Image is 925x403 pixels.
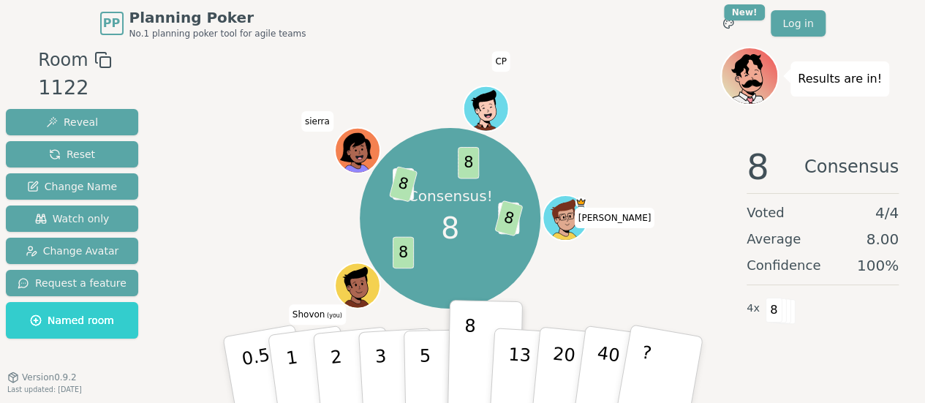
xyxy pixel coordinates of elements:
[804,149,899,184] span: Consensus
[715,10,741,37] button: New!
[7,385,82,393] span: Last updated: [DATE]
[129,28,306,39] span: No.1 planning poker tool for agile teams
[129,7,306,28] span: Planning Poker
[575,197,586,208] span: spencer is the host
[771,10,825,37] a: Log in
[38,47,88,73] span: Room
[747,203,785,223] span: Voted
[18,276,127,290] span: Request a feature
[35,211,110,226] span: Watch only
[875,203,899,223] span: 4 / 4
[393,236,414,268] span: 8
[575,208,655,228] span: Click to change your name
[408,186,493,206] p: Consensus!
[857,255,899,276] span: 100 %
[6,238,138,264] button: Change Avatar
[103,15,120,32] span: PP
[491,52,510,72] span: Click to change your name
[30,313,114,328] span: Named room
[6,270,138,296] button: Request a feature
[6,173,138,200] button: Change Name
[6,302,138,339] button: Named room
[27,179,117,194] span: Change Name
[100,7,306,39] a: PPPlanning PokerNo.1 planning poker tool for agile teams
[22,372,77,383] span: Version 0.9.2
[388,166,417,203] span: 8
[494,200,523,236] span: 8
[6,206,138,232] button: Watch only
[26,244,119,258] span: Change Avatar
[458,147,479,179] span: 8
[724,4,766,20] div: New!
[441,206,459,250] span: 8
[766,298,782,323] span: 8
[747,229,801,249] span: Average
[301,111,333,132] span: Click to change your name
[798,69,882,89] p: Results are in!
[747,255,820,276] span: Confidence
[6,141,138,167] button: Reset
[325,312,342,319] span: (you)
[747,149,769,184] span: 8
[46,115,98,129] span: Reveal
[463,315,475,394] p: 8
[6,109,138,135] button: Reveal
[38,73,111,103] div: 1122
[7,372,77,383] button: Version0.9.2
[747,301,760,317] span: 4 x
[866,229,899,249] span: 8.00
[49,147,95,162] span: Reset
[289,304,346,325] span: Click to change your name
[336,265,379,307] button: Click to change your avatar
